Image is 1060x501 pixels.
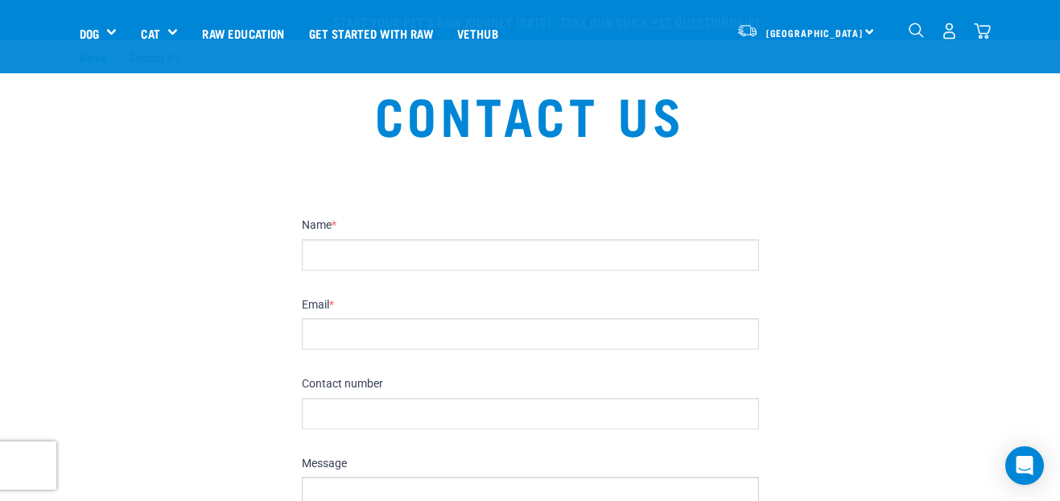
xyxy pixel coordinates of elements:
[302,377,759,391] label: Contact number
[941,23,958,39] img: user.png
[302,298,759,313] label: Email
[974,23,991,39] img: home-icon@2x.png
[297,1,445,65] a: Get started with Raw
[80,24,99,43] a: Dog
[909,23,924,38] img: home-icon-1@2x.png
[190,1,296,65] a: Raw Education
[302,457,759,471] label: Message
[445,1,510,65] a: Vethub
[141,24,159,43] a: Cat
[206,85,855,143] h1: Contact Us
[766,30,864,35] span: [GEOGRAPHIC_DATA]
[1005,446,1044,485] div: Open Intercom Messenger
[736,23,758,38] img: van-moving.png
[302,218,759,233] label: Name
